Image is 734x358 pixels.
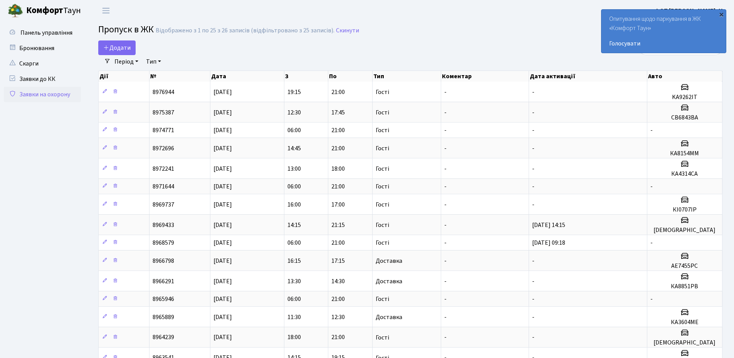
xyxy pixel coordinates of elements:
[650,94,719,101] h5: KA9262IT
[376,222,389,228] span: Гості
[650,339,719,346] h5: [DEMOGRAPHIC_DATA]
[655,6,725,15] a: ФОП [PERSON_NAME]. Н.
[4,56,81,71] a: Скарги
[8,3,23,18] img: logo.png
[287,144,301,153] span: 14:45
[213,221,232,229] span: [DATE]
[4,25,81,40] a: Панель управління
[103,44,131,52] span: Додати
[532,144,534,153] span: -
[213,200,232,209] span: [DATE]
[331,144,345,153] span: 21:00
[331,200,345,209] span: 17:00
[376,109,389,116] span: Гості
[376,278,402,284] span: Доставка
[26,4,63,17] b: Комфорт
[331,295,345,303] span: 21:00
[213,295,232,303] span: [DATE]
[376,89,389,95] span: Гості
[331,313,345,321] span: 12:30
[444,88,447,96] span: -
[444,200,447,209] span: -
[532,313,534,321] span: -
[156,27,334,34] div: Відображено з 1 по 25 з 26 записів (відфільтровано з 25 записів).
[213,144,232,153] span: [DATE]
[444,257,447,265] span: -
[532,182,534,191] span: -
[444,182,447,191] span: -
[213,257,232,265] span: [DATE]
[287,221,301,229] span: 14:15
[532,239,565,247] span: [DATE] 09:18
[373,71,441,82] th: Тип
[532,108,534,117] span: -
[287,165,301,173] span: 13:00
[532,295,534,303] span: -
[444,221,447,229] span: -
[376,166,389,172] span: Гості
[376,314,402,320] span: Доставка
[153,295,174,303] span: 8965946
[532,88,534,96] span: -
[650,114,719,121] h5: СВ6843ВА
[149,71,210,82] th: №
[331,165,345,173] span: 18:00
[532,333,534,342] span: -
[96,4,116,17] button: Переключити навігацію
[331,126,345,134] span: 21:00
[287,313,301,321] span: 11:30
[287,126,301,134] span: 06:00
[331,333,345,342] span: 21:00
[331,239,345,247] span: 21:00
[213,333,232,342] span: [DATE]
[153,277,174,286] span: 8966291
[20,29,72,37] span: Панель управління
[213,313,232,321] span: [DATE]
[287,333,301,342] span: 18:00
[153,239,174,247] span: 8968579
[650,126,653,134] span: -
[4,87,81,102] a: Заявки на охорону
[376,202,389,208] span: Гості
[376,334,389,341] span: Гості
[99,71,149,82] th: Дії
[331,257,345,265] span: 17:15
[532,277,534,286] span: -
[444,126,447,134] span: -
[111,55,141,68] a: Період
[376,258,402,264] span: Доставка
[444,333,447,342] span: -
[153,165,174,173] span: 8972241
[650,283,719,290] h5: КА8851РВ
[26,4,81,17] span: Таун
[153,257,174,265] span: 8966798
[213,277,232,286] span: [DATE]
[153,182,174,191] span: 8971644
[210,71,284,82] th: Дата
[650,295,653,303] span: -
[287,277,301,286] span: 13:30
[532,200,534,209] span: -
[529,71,647,82] th: Дата активації
[213,182,232,191] span: [DATE]
[153,144,174,153] span: 8972696
[609,39,718,48] a: Голосувати
[376,183,389,190] span: Гості
[444,165,447,173] span: -
[284,71,328,82] th: З
[650,239,653,247] span: -
[444,144,447,153] span: -
[444,313,447,321] span: -
[213,165,232,173] span: [DATE]
[153,333,174,342] span: 8964239
[532,221,565,229] span: [DATE] 14:15
[650,182,653,191] span: -
[650,150,719,157] h5: КА8154ММ
[331,277,345,286] span: 14:30
[153,126,174,134] span: 8974771
[336,27,359,34] a: Скинути
[153,200,174,209] span: 8969737
[287,88,301,96] span: 19:15
[601,10,726,53] div: Опитування щодо паркування в ЖК «Комфорт Таун»
[4,71,81,87] a: Заявки до КК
